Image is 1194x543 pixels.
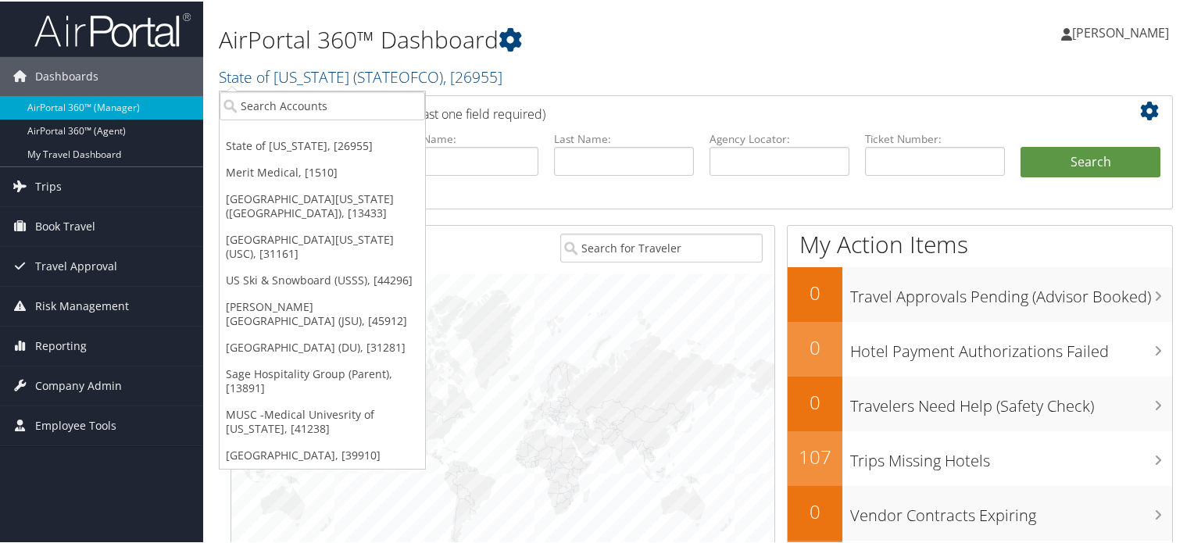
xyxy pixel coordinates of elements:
[219,22,863,55] h1: AirPortal 360™ Dashboard
[788,333,842,359] h2: 0
[1021,145,1160,177] button: Search
[220,90,425,119] input: Search Accounts
[554,130,694,145] label: Last Name:
[35,285,129,324] span: Risk Management
[788,320,1172,375] a: 0Hotel Payment Authorizations Failed
[220,131,425,158] a: State of [US_STATE], [26955]
[443,65,502,86] span: , [ 26955 ]
[850,331,1172,361] h3: Hotel Payment Authorizations Failed
[788,375,1172,430] a: 0Travelers Need Help (Safety Check)
[220,400,425,441] a: MUSC -Medical Univesrity of [US_STATE], [41238]
[865,130,1005,145] label: Ticket Number:
[788,388,842,414] h2: 0
[788,227,1172,259] h1: My Action Items
[220,292,425,333] a: [PERSON_NAME][GEOGRAPHIC_DATA] (JSU), [45912]
[220,359,425,400] a: Sage Hospitality Group (Parent), [13891]
[220,266,425,292] a: US Ski & Snowboard (USSS), [44296]
[850,495,1172,525] h3: Vendor Contracts Expiring
[220,441,425,467] a: [GEOGRAPHIC_DATA], [39910]
[35,55,98,95] span: Dashboards
[35,405,116,444] span: Employee Tools
[710,130,849,145] label: Agency Locator:
[788,278,842,305] h2: 0
[220,158,425,184] a: Merit Medical, [1510]
[220,333,425,359] a: [GEOGRAPHIC_DATA] (DU), [31281]
[560,232,763,261] input: Search for Traveler
[850,277,1172,306] h3: Travel Approvals Pending (Advisor Booked)
[788,430,1172,484] a: 107Trips Missing Hotels
[353,65,443,86] span: ( STATEOFCO )
[243,97,1082,123] h2: Airtinerary Lookup
[35,245,117,284] span: Travel Approval
[788,484,1172,539] a: 0Vendor Contracts Expiring
[220,184,425,225] a: [GEOGRAPHIC_DATA][US_STATE] ([GEOGRAPHIC_DATA]), [13433]
[788,266,1172,320] a: 0Travel Approvals Pending (Advisor Booked)
[35,325,87,364] span: Reporting
[399,130,538,145] label: First Name:
[220,225,425,266] a: [GEOGRAPHIC_DATA][US_STATE] (USC), [31161]
[1072,23,1169,40] span: [PERSON_NAME]
[34,10,191,47] img: airportal-logo.png
[35,365,122,404] span: Company Admin
[788,497,842,523] h2: 0
[35,166,62,205] span: Trips
[219,65,502,86] a: State of [US_STATE]
[396,104,545,121] span: (at least one field required)
[1061,8,1185,55] a: [PERSON_NAME]
[35,205,95,245] span: Book Travel
[850,441,1172,470] h3: Trips Missing Hotels
[788,442,842,469] h2: 107
[850,386,1172,416] h3: Travelers Need Help (Safety Check)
